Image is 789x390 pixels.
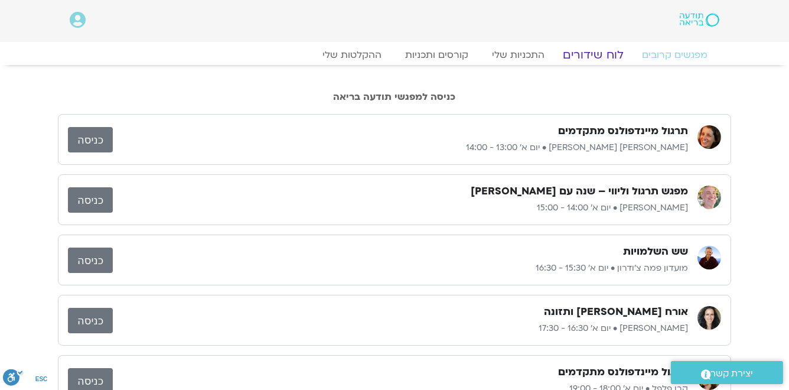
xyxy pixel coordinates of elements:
a: כניסה [68,248,113,273]
a: כניסה [68,127,113,152]
nav: Menu [70,49,719,61]
p: מועדון פמה צ'ודרון • יום א׳ 15:30 - 16:30 [113,261,688,275]
h3: מפגש תרגול וליווי – שנה עם [PERSON_NAME] [471,184,688,199]
h3: תרגול מיינדפולנס מתקדמים [558,365,688,379]
a: כניסה [68,187,113,213]
p: [PERSON_NAME] [PERSON_NAME] • יום א׳ 13:00 - 14:00 [113,141,688,155]
img: מועדון פמה צ'ודרון [697,246,721,269]
a: לוח שידורים [549,48,638,62]
h3: שש השלמויות [623,245,688,259]
img: הילה אפללו [697,306,721,330]
a: קורסים ותכניות [393,49,480,61]
img: רון אלון [697,186,721,209]
a: כניסה [68,308,113,333]
p: [PERSON_NAME] • יום א׳ 16:30 - 17:30 [113,321,688,336]
a: יצירת קשר [671,361,783,384]
span: יצירת קשר [711,366,754,382]
h3: תרגול מיינדפולנס מתקדמים [558,124,688,138]
p: [PERSON_NAME] • יום א׳ 14:00 - 15:00 [113,201,688,215]
a: ההקלטות שלי [311,49,393,61]
a: התכניות שלי [480,49,556,61]
h3: אורח [PERSON_NAME] ותזונה [544,305,688,319]
a: מפגשים קרובים [630,49,719,61]
h2: כניסה למפגשי תודעה בריאה [58,92,731,102]
img: סיגל בירן אבוחצירה [697,125,721,149]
